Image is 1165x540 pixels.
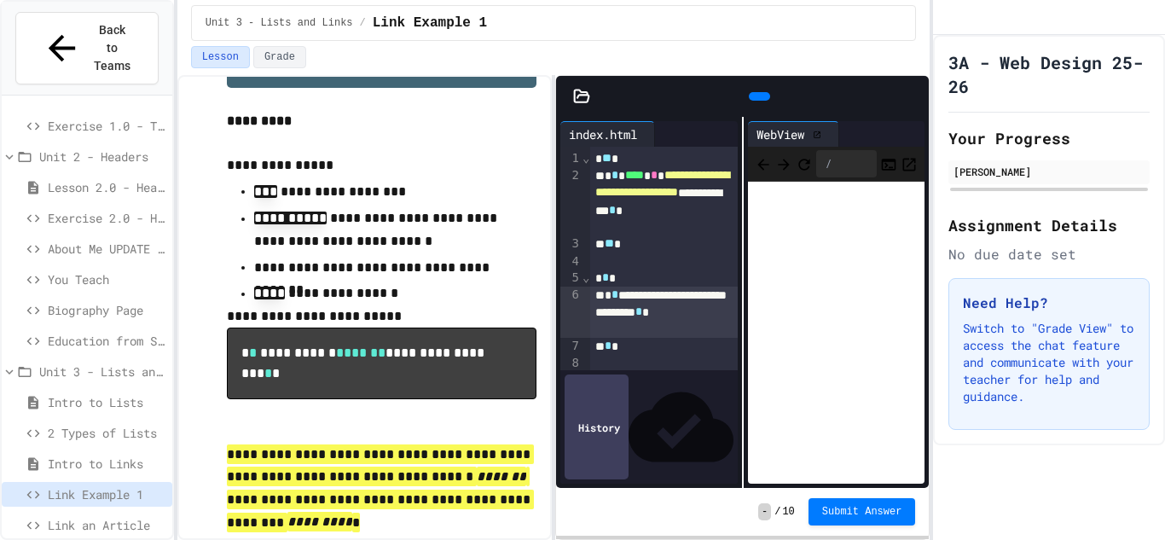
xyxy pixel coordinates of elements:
span: About Me UPDATE with Headers [48,240,165,258]
div: History [565,375,629,479]
button: Open in new tab [901,154,918,174]
div: 6 [560,287,582,338]
span: Submit Answer [822,505,902,519]
div: 8 [560,355,582,372]
span: Link Example 1 [48,485,165,503]
div: / [816,150,878,177]
span: Exercise 1.0 - Two Truths and a Lie [48,117,165,135]
div: 3 [560,235,582,253]
div: WebView [748,125,813,143]
h2: Assignment Details [948,213,1150,237]
span: Link Example 1 [373,13,487,33]
div: No due date set [948,244,1150,264]
span: Fold line [582,151,590,165]
h1: 3A - Web Design 25-26 [948,50,1150,98]
div: 2 [560,167,582,235]
span: Back [755,153,772,174]
button: Grade [253,46,306,68]
div: 5 [560,270,582,287]
span: Biography Page [48,301,165,319]
div: WebView [748,121,839,147]
div: 1 [560,150,582,167]
span: / [774,505,780,519]
span: Lesson 2.0 - Headers [48,178,165,196]
span: Unit 2 - Headers [39,148,165,165]
button: Submit Answer [809,498,916,525]
div: [PERSON_NAME] [953,164,1145,179]
h2: Your Progress [948,126,1150,150]
button: Back to Teams [15,12,159,84]
h3: Need Help? [963,293,1135,313]
span: Link an Article [48,516,165,534]
span: - [758,503,771,520]
span: Intro to Lists [48,393,165,411]
div: 7 [560,338,582,355]
p: Switch to "Grade View" to access the chat feature and communicate with your teacher for help and ... [963,320,1135,405]
iframe: Web Preview [748,182,925,485]
span: Forward [775,153,792,174]
span: Unit 3 - Lists and Links [39,363,165,380]
span: / [360,16,366,30]
span: 2 Types of Lists [48,424,165,442]
span: Intro to Links [48,455,165,473]
button: Console [880,154,897,174]
span: Education from Scratch [48,332,165,350]
div: index.html [560,125,646,143]
span: Exercise 2.0 - Header Practice [48,209,165,227]
span: Back to Teams [92,21,132,75]
span: 10 [782,505,794,519]
div: 4 [560,253,582,270]
div: index.html [560,121,655,147]
button: Lesson [191,46,250,68]
span: Fold line [582,270,590,284]
span: You Teach [48,270,165,288]
span: Unit 3 - Lists and Links [206,16,353,30]
button: Refresh [796,154,813,174]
